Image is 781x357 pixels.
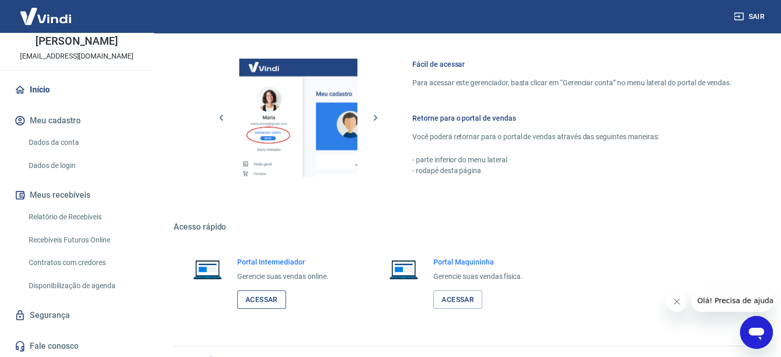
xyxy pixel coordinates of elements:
a: Disponibilização de agenda [25,275,141,296]
img: Imagem de um notebook aberto [382,257,425,281]
p: Gerencie suas vendas online. [237,271,329,282]
p: [PERSON_NAME] [35,36,118,47]
iframe: Botão para abrir a janela de mensagens [740,316,773,349]
p: - parte inferior do menu lateral [412,155,732,165]
button: Sair [732,7,769,26]
p: - rodapé desta página [412,165,732,176]
iframe: Mensagem da empresa [691,289,773,312]
h6: Fácil de acessar [412,59,732,69]
a: Relatório de Recebíveis [25,206,141,228]
p: [EMAIL_ADDRESS][DOMAIN_NAME] [20,51,134,62]
a: Dados de login [25,155,141,176]
h6: Portal Maquininha [433,257,523,267]
h6: Retorne para o portal de vendas [412,113,732,123]
img: Vindi [12,1,79,32]
a: Início [12,79,141,101]
a: Acessar [433,290,482,309]
p: Gerencie suas vendas física. [433,271,523,282]
a: Recebíveis Futuros Online [25,230,141,251]
h5: Acesso rápido [174,222,756,232]
p: Para acessar este gerenciador, basta clicar em “Gerenciar conta” no menu lateral do portal de ven... [412,78,732,88]
button: Meu cadastro [12,109,141,132]
span: Olá! Precisa de ajuda? [6,7,86,15]
img: Imagem da dashboard mostrando o botão de gerenciar conta na sidebar no lado esquerdo [239,59,357,177]
a: Segurança [12,304,141,327]
a: Acessar [237,290,286,309]
a: Contratos com credores [25,252,141,273]
a: Dados da conta [25,132,141,153]
button: Meus recebíveis [12,184,141,206]
h6: Portal Intermediador [237,257,329,267]
img: Imagem de um notebook aberto [186,257,229,281]
p: Você poderá retornar para o portal de vendas através das seguintes maneiras: [412,131,732,142]
iframe: Fechar mensagem [666,291,687,312]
